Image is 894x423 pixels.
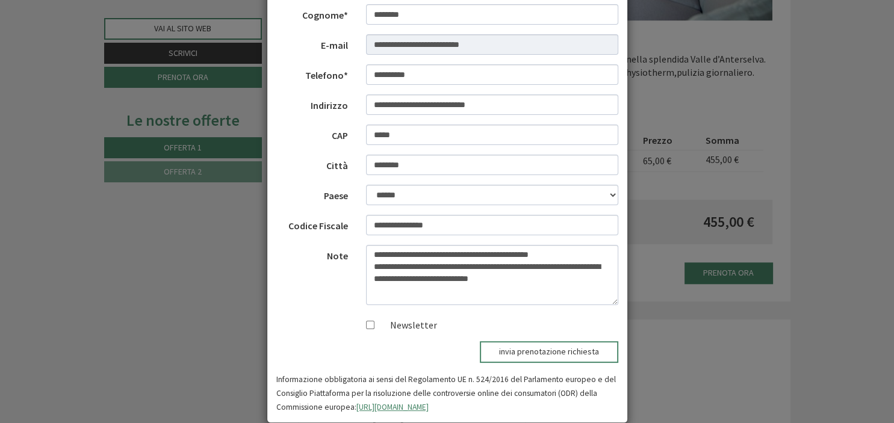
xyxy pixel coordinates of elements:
label: Cognome* [267,4,358,22]
label: Paese [267,185,358,203]
label: Newsletter [378,318,437,332]
button: invia prenotazione richiesta [480,341,618,363]
label: Città [267,155,358,173]
label: E-mail [267,34,358,52]
label: Indirizzo [267,94,358,113]
small: Informazione obbligatoria ai sensi del Regolamento UE n. 524/2016 del Parlamento europeo e del Co... [276,374,616,412]
label: Codice Fiscale [267,215,358,233]
label: Note [267,245,358,263]
label: Telefono* [267,64,358,82]
label: CAP [267,125,358,143]
a: [URL][DOMAIN_NAME] [356,402,429,412]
